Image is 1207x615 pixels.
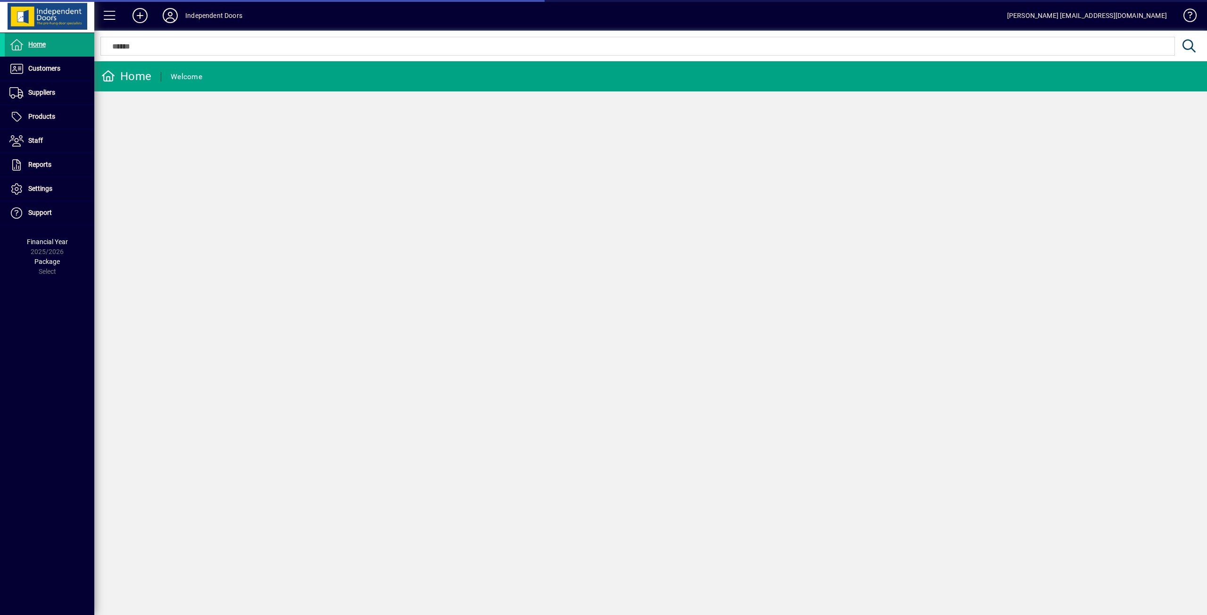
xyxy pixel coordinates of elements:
[5,105,94,129] a: Products
[155,7,185,24] button: Profile
[27,238,68,246] span: Financial Year
[101,69,151,84] div: Home
[171,69,202,84] div: Welcome
[5,81,94,105] a: Suppliers
[28,161,51,168] span: Reports
[5,129,94,153] a: Staff
[28,65,60,72] span: Customers
[34,258,60,265] span: Package
[125,7,155,24] button: Add
[1176,2,1195,33] a: Knowledge Base
[28,113,55,120] span: Products
[28,209,52,216] span: Support
[1007,8,1167,23] div: [PERSON_NAME] [EMAIL_ADDRESS][DOMAIN_NAME]
[5,57,94,81] a: Customers
[5,201,94,225] a: Support
[28,185,52,192] span: Settings
[28,41,46,48] span: Home
[185,8,242,23] div: Independent Doors
[5,153,94,177] a: Reports
[5,177,94,201] a: Settings
[28,89,55,96] span: Suppliers
[28,137,43,144] span: Staff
